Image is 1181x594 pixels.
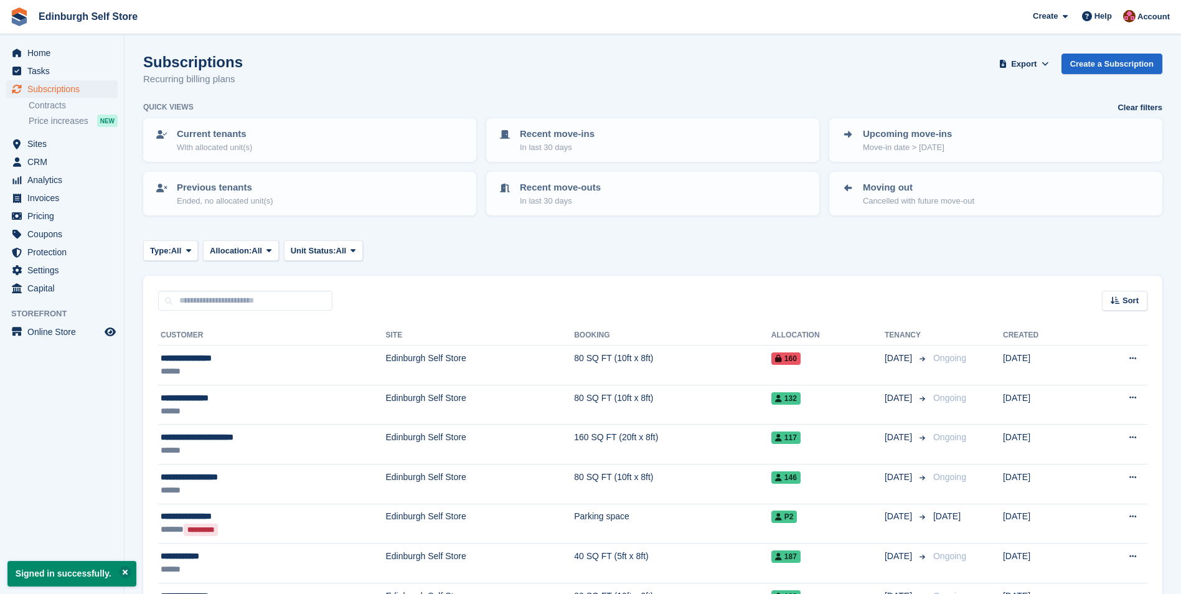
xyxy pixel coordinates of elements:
[27,189,102,207] span: Invoices
[885,352,915,365] span: [DATE]
[1094,10,1112,22] span: Help
[863,181,974,195] p: Moving out
[771,431,801,444] span: 117
[1122,295,1139,307] span: Sort
[574,504,771,544] td: Parking space
[6,44,118,62] a: menu
[177,127,252,141] p: Current tenants
[27,207,102,225] span: Pricing
[27,135,102,153] span: Sites
[771,326,885,346] th: Allocation
[6,62,118,80] a: menu
[29,115,88,127] span: Price increases
[143,240,198,261] button: Type: All
[1003,385,1086,425] td: [DATE]
[574,464,771,504] td: 80 SQ FT (10ft x 8ft)
[385,504,574,544] td: Edinburgh Self Store
[520,127,595,141] p: Recent move-ins
[1003,346,1086,385] td: [DATE]
[6,262,118,279] a: menu
[933,551,966,561] span: Ongoing
[933,353,966,363] span: Ongoing
[252,245,262,257] span: All
[29,100,118,111] a: Contracts
[997,54,1052,74] button: Export
[385,464,574,504] td: Edinburgh Self Store
[1003,464,1086,504] td: [DATE]
[144,120,475,161] a: Current tenants With allocated unit(s)
[1061,54,1162,74] a: Create a Subscription
[771,392,801,405] span: 132
[143,101,194,113] h6: Quick views
[6,80,118,98] a: menu
[6,280,118,297] a: menu
[158,326,385,346] th: Customer
[933,432,966,442] span: Ongoing
[27,225,102,243] span: Coupons
[574,326,771,346] th: Booking
[1011,58,1037,70] span: Export
[143,54,243,70] h1: Subscriptions
[385,425,574,464] td: Edinburgh Self Store
[144,173,475,214] a: Previous tenants Ended, no allocated unit(s)
[27,171,102,189] span: Analytics
[385,346,574,385] td: Edinburgh Self Store
[11,308,124,320] span: Storefront
[27,323,102,341] span: Online Store
[27,80,102,98] span: Subscriptions
[771,511,798,523] span: P2
[97,115,118,127] div: NEW
[27,62,102,80] span: Tasks
[177,181,273,195] p: Previous tenants
[27,243,102,261] span: Protection
[203,240,279,261] button: Allocation: All
[885,431,915,444] span: [DATE]
[1117,101,1162,114] a: Clear filters
[574,425,771,464] td: 160 SQ FT (20ft x 8ft)
[385,385,574,425] td: Edinburgh Self Store
[6,189,118,207] a: menu
[291,245,336,257] span: Unit Status:
[1003,504,1086,544] td: [DATE]
[6,153,118,171] a: menu
[6,243,118,261] a: menu
[771,471,801,484] span: 146
[520,141,595,154] p: In last 30 days
[933,511,961,521] span: [DATE]
[520,195,601,207] p: In last 30 days
[487,120,818,161] a: Recent move-ins In last 30 days
[1137,11,1170,23] span: Account
[6,323,118,341] a: menu
[1003,425,1086,464] td: [DATE]
[863,195,974,207] p: Cancelled with future move-out
[29,114,118,128] a: Price increases NEW
[1033,10,1058,22] span: Create
[933,393,966,403] span: Ongoing
[830,120,1161,161] a: Upcoming move-ins Move-in date > [DATE]
[1003,544,1086,583] td: [DATE]
[885,550,915,563] span: [DATE]
[177,141,252,154] p: With allocated unit(s)
[487,173,818,214] a: Recent move-outs In last 30 days
[885,326,928,346] th: Tenancy
[6,225,118,243] a: menu
[34,6,143,27] a: Edinburgh Self Store
[284,240,363,261] button: Unit Status: All
[27,280,102,297] span: Capital
[863,127,952,141] p: Upcoming move-ins
[143,72,243,87] p: Recurring billing plans
[863,141,952,154] p: Move-in date > [DATE]
[385,544,574,583] td: Edinburgh Self Store
[103,324,118,339] a: Preview store
[574,544,771,583] td: 40 SQ FT (5ft x 8ft)
[771,352,801,365] span: 160
[10,7,29,26] img: stora-icon-8386f47178a22dfd0bd8f6a31ec36ba5ce8667c1dd55bd0f319d3a0aa187defe.svg
[933,472,966,482] span: Ongoing
[1003,326,1086,346] th: Created
[830,173,1161,214] a: Moving out Cancelled with future move-out
[171,245,182,257] span: All
[210,245,252,257] span: Allocation:
[27,153,102,171] span: CRM
[6,171,118,189] a: menu
[885,510,915,523] span: [DATE]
